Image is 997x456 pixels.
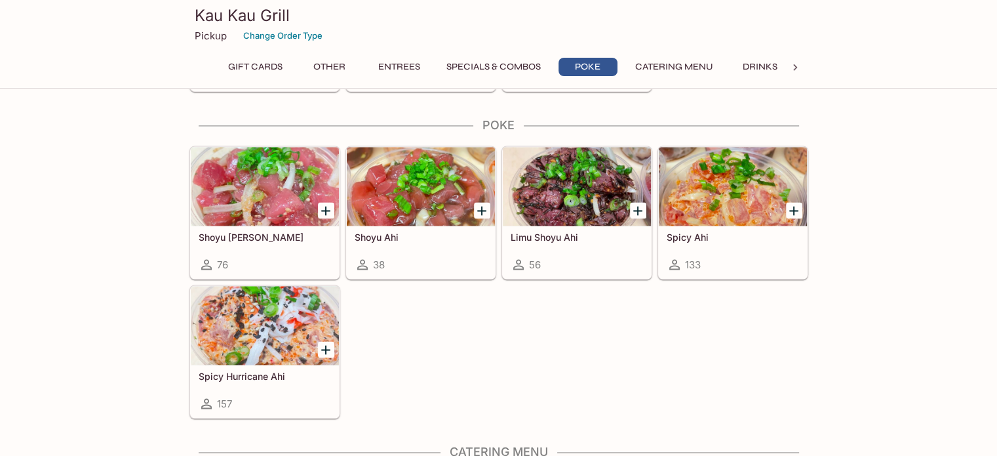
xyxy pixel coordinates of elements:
[628,58,720,76] button: Catering Menu
[474,202,490,218] button: Add Shoyu Ahi
[300,58,359,76] button: Other
[786,202,802,218] button: Add Spicy Ahi
[191,147,339,226] div: Shoyu Ginger Ahi
[373,259,385,271] span: 38
[217,398,232,410] span: 157
[370,58,429,76] button: Entrees
[318,202,334,218] button: Add Shoyu Ginger Ahi
[190,285,340,418] a: Spicy Hurricane Ahi157
[199,371,331,382] h5: Spicy Hurricane Ahi
[237,26,328,46] button: Change Order Type
[347,147,495,226] div: Shoyu Ahi
[318,341,334,358] button: Add Spicy Hurricane Ahi
[195,30,227,42] p: Pickup
[439,58,548,76] button: Specials & Combos
[190,146,340,279] a: Shoyu [PERSON_NAME]76
[658,146,808,279] a: Spicy Ahi133
[195,5,803,26] h3: Kau Kau Grill
[630,202,646,218] button: Add Limu Shoyu Ahi
[558,58,617,76] button: Poke
[191,286,339,365] div: Spicy Hurricane Ahi
[731,58,790,76] button: Drinks
[529,259,541,271] span: 56
[511,232,643,243] h5: Limu Shoyu Ahi
[217,259,228,271] span: 76
[189,118,808,133] h4: Poke
[659,147,807,226] div: Spicy Ahi
[502,146,652,279] a: Limu Shoyu Ahi56
[667,232,799,243] h5: Spicy Ahi
[503,147,651,226] div: Limu Shoyu Ahi
[355,232,487,243] h5: Shoyu Ahi
[199,232,331,243] h5: Shoyu [PERSON_NAME]
[685,259,701,271] span: 133
[221,58,290,76] button: Gift Cards
[346,146,496,279] a: Shoyu Ahi38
